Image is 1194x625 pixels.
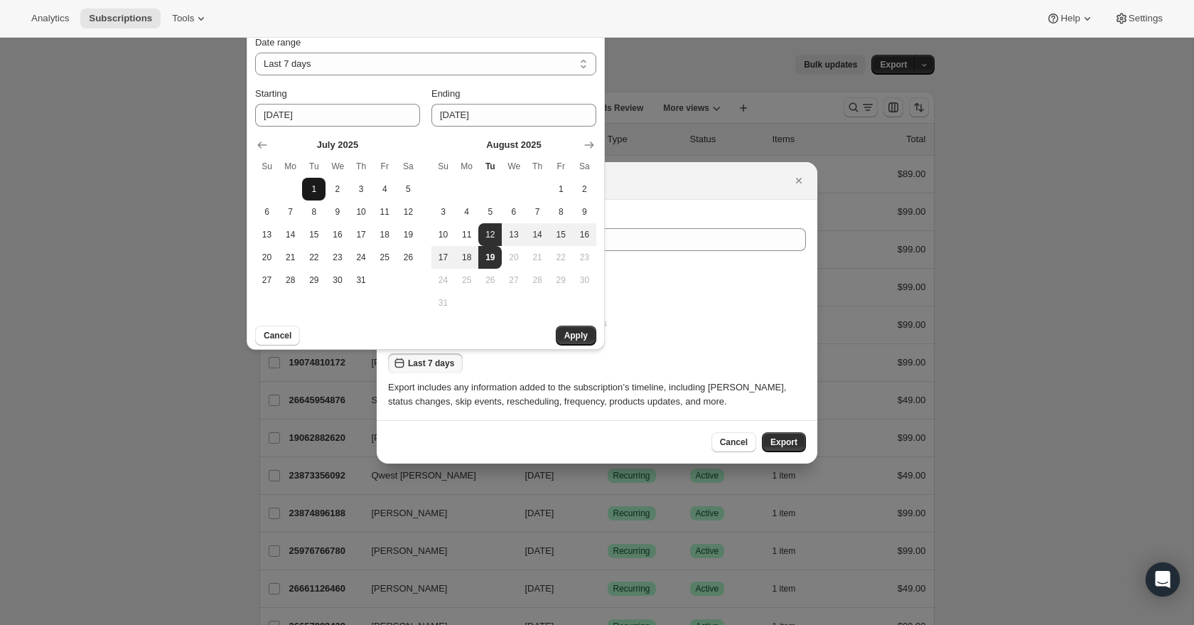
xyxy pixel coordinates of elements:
th: Tuesday [478,155,502,178]
span: 1 [308,183,320,195]
button: Friday August 15 2025 [549,223,573,246]
span: 7 [532,206,544,218]
span: 22 [555,252,567,263]
button: Saturday July 26 2025 [397,246,420,269]
span: 24 [437,274,449,286]
button: Friday August 8 2025 [549,201,573,223]
button: Thursday July 24 2025 [350,246,373,269]
span: Ending [431,88,460,99]
span: 28 [284,274,296,286]
button: Friday July 11 2025 [373,201,397,223]
button: Saturday July 12 2025 [397,201,420,223]
span: 30 [579,274,591,286]
button: Thursday July 3 2025 [350,178,373,201]
button: Tuesday July 8 2025 [302,201,326,223]
span: 21 [284,252,296,263]
span: Tu [484,161,496,172]
button: Sunday July 27 2025 [255,269,279,292]
span: 3 [437,206,449,218]
span: 11 [461,229,473,240]
span: Export [770,437,797,448]
span: Settings [1129,13,1163,24]
button: Monday August 25 2025 [455,269,478,292]
span: 24 [355,252,367,263]
button: Friday July 25 2025 [373,246,397,269]
span: 23 [579,252,591,263]
button: Wednesday July 16 2025 [326,223,349,246]
span: 29 [555,274,567,286]
span: 17 [355,229,367,240]
span: 5 [402,183,414,195]
button: Wednesday July 2 2025 [326,178,349,201]
span: 18 [461,252,473,263]
button: Cancel [711,432,756,452]
button: Monday July 21 2025 [279,246,302,269]
button: Monday August 18 2025 [455,246,478,269]
span: 27 [261,274,273,286]
span: 8 [308,206,320,218]
span: 30 [331,274,343,286]
span: 2 [331,183,343,195]
button: Tuesday August 26 2025 [478,269,502,292]
button: Saturday August 9 2025 [573,201,596,223]
button: Wednesday August 27 2025 [502,269,525,292]
button: Last 7 days [388,353,463,373]
span: Tools [172,13,194,24]
th: Wednesday [502,155,525,178]
span: Last 7 days [408,358,454,369]
span: 9 [331,206,343,218]
span: 26 [484,274,496,286]
button: Thursday August 28 2025 [526,269,549,292]
button: Wednesday August 6 2025 [502,201,525,223]
span: 10 [437,229,449,240]
span: 28 [532,274,544,286]
button: Monday July 28 2025 [279,269,302,292]
button: Sunday August 17 2025 [431,246,455,269]
span: 31 [355,274,367,286]
span: 15 [555,229,567,240]
span: We [507,161,520,172]
button: Monday July 7 2025 [279,201,302,223]
span: 20 [261,252,273,263]
button: Friday July 4 2025 [373,178,397,201]
button: Tuesday August 5 2025 [478,201,502,223]
span: 21 [532,252,544,263]
span: Help [1060,13,1080,24]
button: Thursday July 10 2025 [350,201,373,223]
span: 31 [437,297,449,309]
span: Fr [555,161,567,172]
th: Wednesday [326,155,349,178]
button: Tuesday July 22 2025 [302,246,326,269]
button: Tuesday July 15 2025 [302,223,326,246]
span: 18 [379,229,391,240]
button: Saturday July 19 2025 [397,223,420,246]
button: Help [1038,9,1102,28]
button: Settings [1106,9,1171,28]
button: Sunday July 6 2025 [255,201,279,223]
button: Tuesday July 29 2025 [302,269,326,292]
span: 25 [379,252,391,263]
button: Monday August 11 2025 [455,223,478,246]
button: Thursday August 7 2025 [526,201,549,223]
button: Monday August 4 2025 [455,201,478,223]
button: Monday July 14 2025 [279,223,302,246]
button: Friday August 1 2025 [549,178,573,201]
span: 13 [261,229,273,240]
div: Export includes any information added to the subscription’s timeline, including [PERSON_NAME], st... [388,380,806,409]
button: Sunday August 31 2025 [431,292,455,314]
th: Friday [549,155,573,178]
span: 6 [507,206,520,218]
th: Saturday [397,155,420,178]
span: 19 [402,229,414,240]
button: Sunday August 24 2025 [431,269,455,292]
th: Sunday [431,155,455,178]
button: Show next month, September 2025 [579,135,599,155]
span: 6 [261,206,273,218]
div: Open Intercom Messenger [1146,562,1180,597]
button: Tuesday July 1 2025 [302,178,326,201]
span: 19 [484,252,496,263]
span: Sa [579,161,591,172]
button: Cancel [255,326,300,346]
span: 1 [555,183,567,195]
button: Close [789,171,809,191]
